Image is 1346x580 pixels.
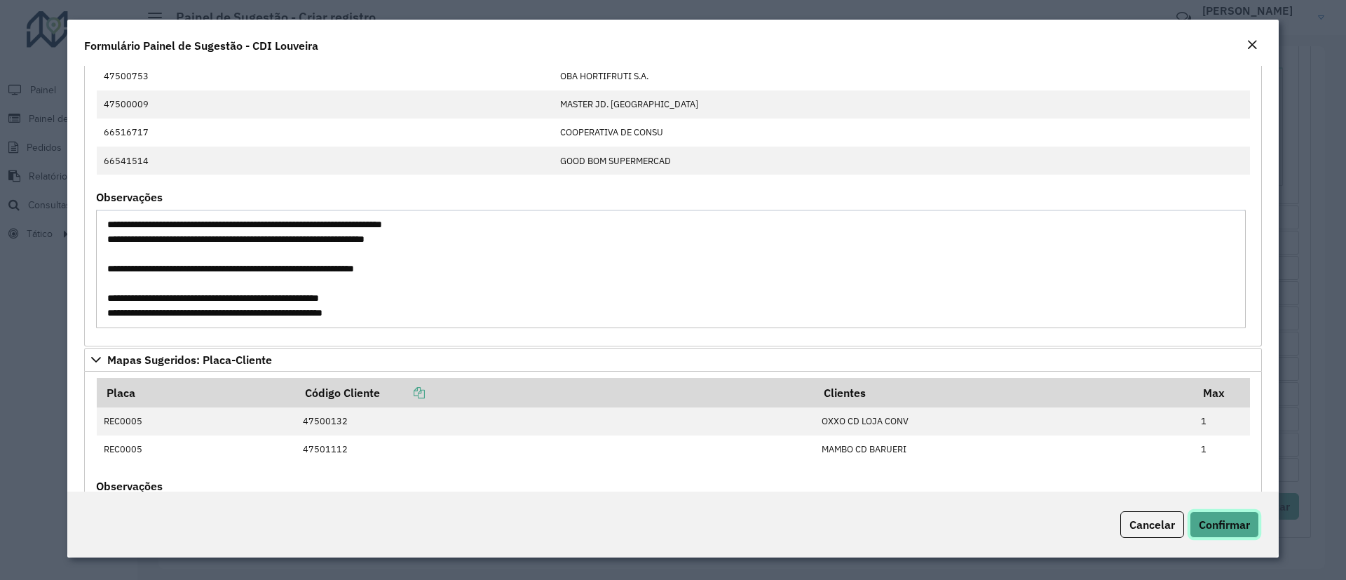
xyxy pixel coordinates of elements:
[97,62,553,90] td: 47500753
[552,62,1249,90] td: OBA HORTIFRUTI S.A.
[295,436,814,464] td: 47501112
[1194,436,1250,464] td: 1
[96,478,163,494] label: Observações
[84,348,1262,372] a: Mapas Sugeridos: Placa-Cliente
[1129,518,1175,532] span: Cancelar
[295,378,814,407] th: Código Cliente
[1246,39,1258,50] em: Fechar
[97,407,296,436] td: REC0005
[84,37,318,54] h4: Formulário Painel de Sugestão - CDI Louveira
[552,147,1249,175] td: GOOD BOM SUPERMERCAD
[814,436,1193,464] td: MAMBO CD BARUERI
[380,386,425,400] a: Copiar
[97,147,553,175] td: 66541514
[1242,36,1262,55] button: Close
[97,90,553,119] td: 47500009
[295,407,814,436] td: 47500132
[1194,378,1250,407] th: Max
[96,189,163,205] label: Observações
[97,436,296,464] td: REC0005
[97,378,296,407] th: Placa
[552,90,1249,119] td: MASTER JD. [GEOGRAPHIC_DATA]
[1120,511,1184,538] button: Cancelar
[1199,518,1250,532] span: Confirmar
[97,119,553,147] td: 66516717
[814,407,1193,436] td: OXXO CD LOJA CONV
[1190,511,1259,538] button: Confirmar
[107,354,272,365] span: Mapas Sugeridos: Placa-Cliente
[552,119,1249,147] td: COOPERATIVA DE CONSU
[1194,407,1250,436] td: 1
[814,378,1193,407] th: Clientes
